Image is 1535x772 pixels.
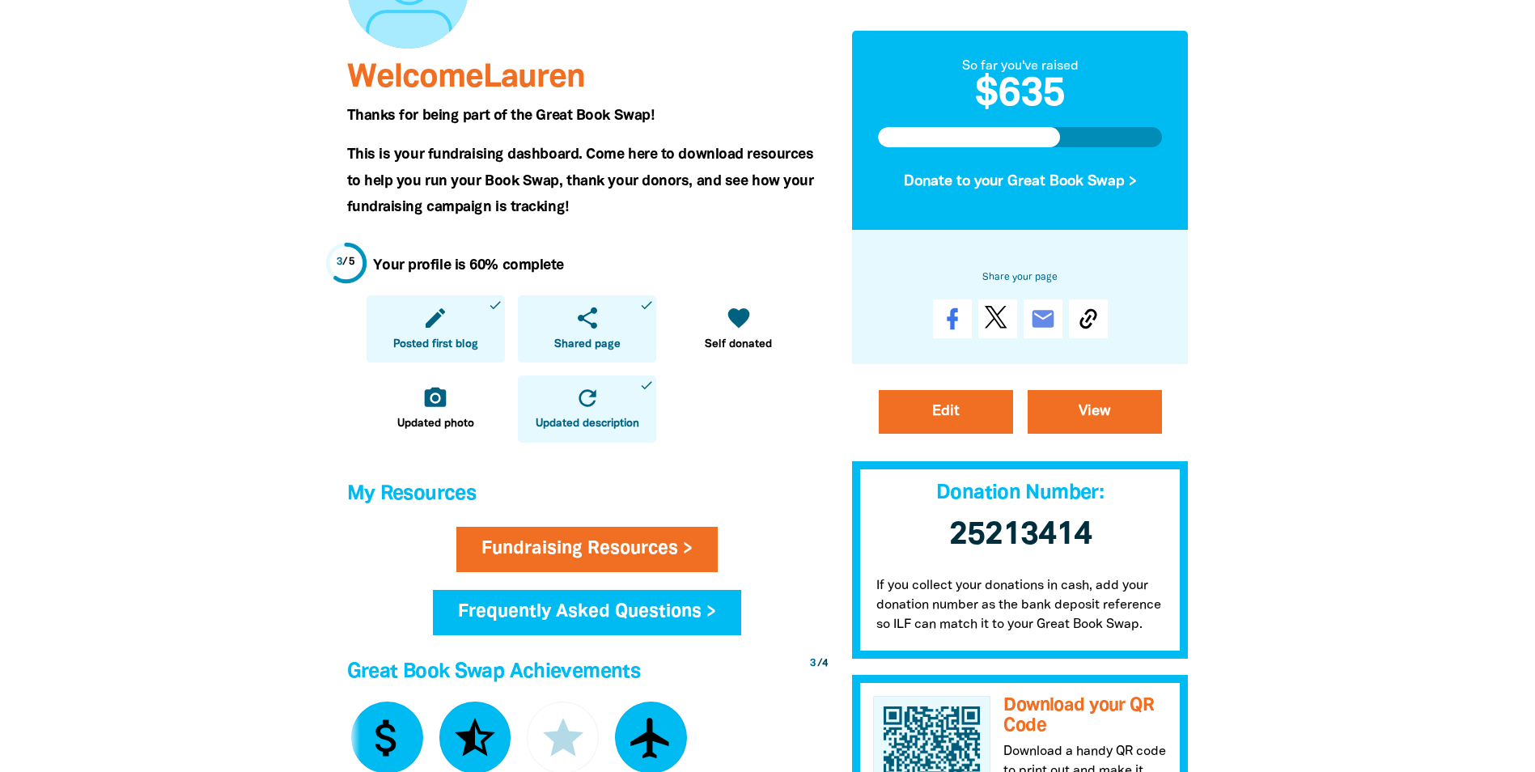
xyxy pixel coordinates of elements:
[878,269,1163,287] h6: Share your page
[1024,299,1062,338] a: email
[347,63,585,93] span: Welcome Lauren
[347,656,828,689] h4: Great Book Swap Achievements
[518,375,656,443] a: refreshUpdated descriptiondone
[575,385,600,411] i: refresh
[1069,299,1108,338] button: Copy Link
[347,148,814,214] span: This is your fundraising dashboard. Come here to download resources to help you run your Book Swa...
[456,527,718,572] a: Fundraising Resources >
[373,259,564,272] strong: Your profile is 60% complete
[488,298,502,312] i: done
[575,305,600,331] i: share
[451,714,499,762] i: star_half
[337,257,343,267] span: 3
[626,714,675,762] i: airplanemode_active
[1003,696,1167,736] h3: Download your QR Code
[978,299,1017,338] a: Post
[639,378,654,392] i: done
[639,298,654,312] i: done
[810,659,816,668] span: 3
[518,295,656,363] a: shareShared pagedone
[705,337,772,353] span: Self donated
[397,416,474,432] span: Updated photo
[422,305,448,331] i: edit
[363,714,411,762] i: attach_money
[726,305,752,331] i: favorite
[337,255,355,270] div: / 5
[878,57,1163,76] div: So far you've raised
[1028,390,1162,434] a: View
[669,295,808,363] a: favoriteSelf donated
[539,714,587,762] i: star
[347,109,655,122] span: Thanks for being part of the Great Book Swap!
[810,656,828,672] div: / 4
[422,385,448,411] i: camera_alt
[936,484,1104,503] span: Donation Number:
[347,485,477,503] span: My Resources
[878,76,1163,115] h2: $635
[852,560,1189,659] p: If you collect your donations in cash, add your donation number as the bank deposit reference so ...
[367,375,505,443] a: camera_altUpdated photo
[878,161,1163,205] button: Donate to your Great Book Swap >
[367,295,505,363] a: editPosted first blogdone
[1030,306,1056,332] i: email
[393,337,478,353] span: Posted first blog
[949,520,1092,550] span: 25213414
[536,416,639,432] span: Updated description
[433,590,741,635] a: Frequently Asked Questions >
[879,390,1013,434] a: Edit
[933,299,972,338] a: Share
[554,337,621,353] span: Shared page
